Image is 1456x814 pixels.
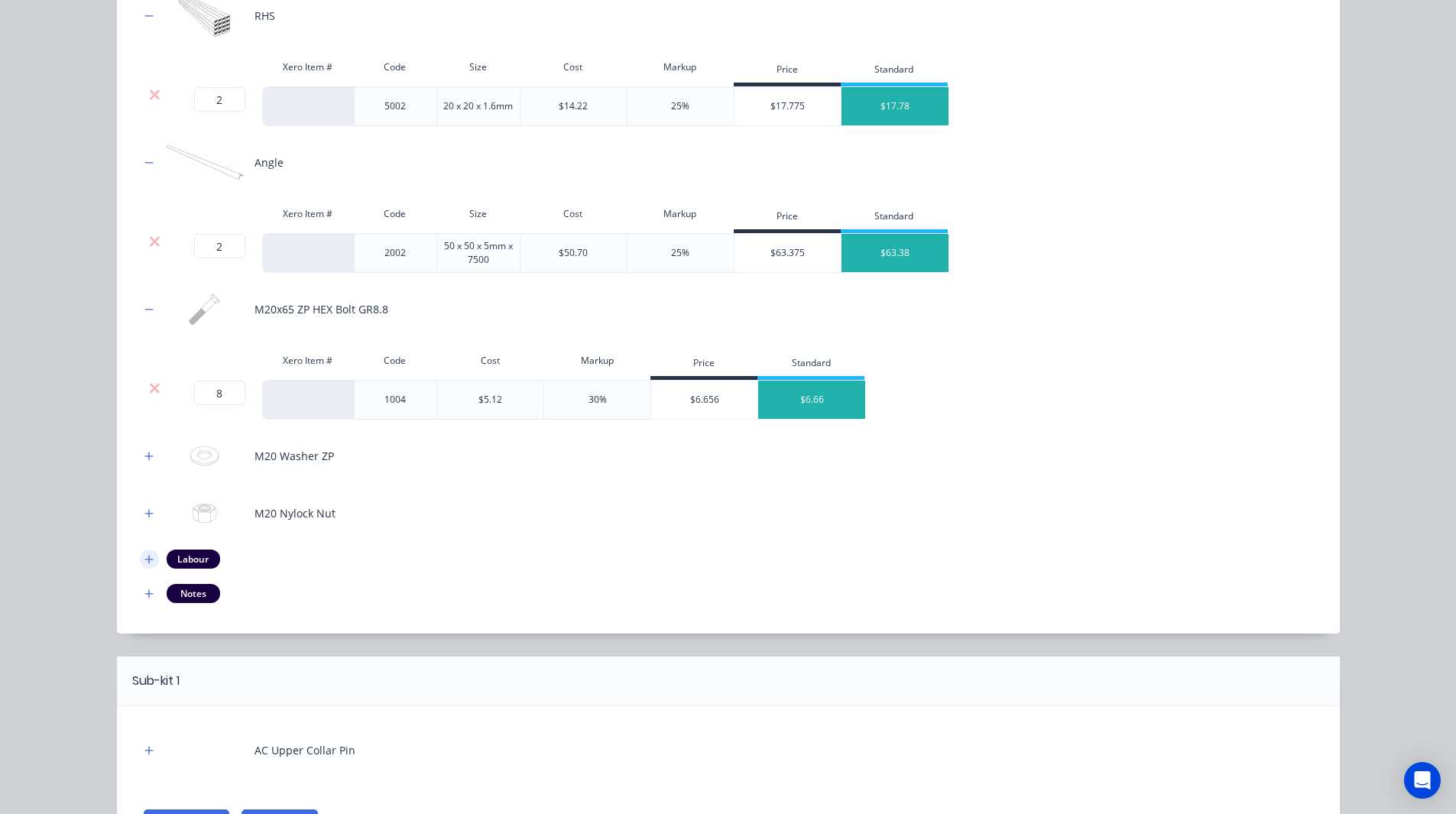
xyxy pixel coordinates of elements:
[167,492,243,534] img: M20 Nylock Nut
[841,203,948,233] div: Standard
[758,381,865,419] div: $6.66
[262,199,354,229] div: Xero Item #
[194,234,245,258] input: ?
[841,56,948,86] div: Standard
[559,99,588,113] div: $14.22
[255,505,336,521] div: M20 Nylock Nut
[841,234,949,272] div: $63.38
[167,550,220,568] div: Labour
[167,584,220,602] div: Notes
[354,380,437,420] div: 1004
[354,233,437,273] div: 2002
[194,87,245,112] input: ?
[520,52,627,83] div: Cost
[354,86,437,126] div: 5002
[262,52,354,83] div: Xero Item #
[255,448,334,464] div: M20 Washer ZP
[255,154,284,170] div: Angle
[651,381,758,419] div: $6.656
[354,52,437,83] div: Code
[436,233,520,273] div: 50 x 50 x 5mm x 7500
[262,345,354,376] div: Xero Item #
[627,199,734,229] div: Markup
[132,672,180,690] div: Sub-kit 1
[520,199,627,229] div: Cost
[627,52,734,83] div: Markup
[734,87,841,125] div: $17.775
[354,199,437,229] div: Code
[194,381,245,405] input: ?
[167,435,243,477] img: M20 Washer ZP
[167,288,243,330] img: M20x65 ZP HEX Bolt GR8.8
[841,87,949,125] div: $17.78
[650,349,757,380] div: Price
[734,203,841,233] div: Price
[436,345,543,376] div: Cost
[589,393,607,407] div: 30%
[671,99,689,113] div: 25%
[167,141,243,183] img: Angle
[478,393,502,407] div: $5.12
[354,345,437,376] div: Code
[436,52,520,83] div: Size
[255,742,355,758] div: AC Upper Collar Pin
[436,86,520,126] div: 20 x 20 x 1.6mm
[559,246,588,260] div: $50.70
[671,246,689,260] div: 25%
[757,349,864,380] div: Standard
[1404,762,1441,799] div: Open Intercom Messenger
[543,345,650,376] div: Markup
[255,8,275,24] div: RHS
[734,56,841,86] div: Price
[255,301,388,317] div: M20x65 ZP HEX Bolt GR8.8
[436,199,520,229] div: Size
[734,234,841,272] div: $63.375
